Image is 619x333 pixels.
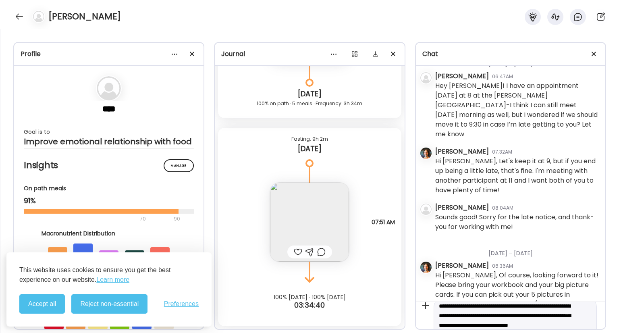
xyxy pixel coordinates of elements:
div: Manage [164,159,194,172]
div: 100% on path · 5 meals · Frequency: 3h 34m [224,99,395,108]
div: Macronutrient Distribution [42,229,176,238]
div: Chat [422,49,599,59]
button: Accept all cookies [19,294,65,314]
div: Fasting: 9h 2m [224,134,395,144]
h4: [PERSON_NAME] [48,10,121,23]
button: Toggle preferences [164,300,199,308]
div: [DATE] [224,89,395,99]
div: On path meals [24,184,194,193]
div: 70 [24,214,171,224]
div: [PERSON_NAME] [435,261,489,271]
div: 06:36AM [492,262,513,270]
img: avatars%2FJ3GRwH8ktnRjWK9hkZEoQc3uDqP2 [420,148,432,159]
a: Learn more [96,275,129,285]
span: 07:51 AM [372,219,395,226]
div: Hey [PERSON_NAME]! I have an appointment [DATE] at 8 at the [PERSON_NAME][GEOGRAPHIC_DATA]-I thin... [435,81,599,139]
div: 90 [173,214,181,224]
img: images%2FFQQfap2T8bVhaN5fESsE7h2Eq3V2%2FmqHQyrM2TLBVqd57bwOI%2FZQLdO8sr9E0EKYhYO9Bx_240 [270,183,349,262]
div: 06:47AM [492,73,513,80]
div: 08:04AM [492,204,513,212]
img: bg-avatar-default.svg [97,76,121,100]
img: bg-avatar-default.svg [420,72,432,83]
div: Profile [21,49,197,59]
div: Sounds good! Sorry for the late notice, and thank-you for working with me! [435,212,599,232]
div: Improve emotional relationship with food [24,137,194,146]
div: 100% [DATE] · 100% [DATE] [215,294,404,300]
div: 91% [24,196,194,206]
button: Reject non-essential [71,294,147,314]
div: [DATE] [224,144,395,154]
img: avatars%2FJ3GRwH8ktnRjWK9hkZEoQc3uDqP2 [420,262,432,273]
div: 07:32AM [492,148,512,156]
div: [PERSON_NAME] [435,203,489,212]
p: This website uses cookies to ensure you get the best experience on our website. [19,265,199,285]
div: Journal [221,49,398,59]
div: [DATE] - [DATE] [435,239,599,261]
div: Hi [PERSON_NAME], Let's keep it at 9, but if you end up being a little late, that's fine. I'm mee... [435,156,599,195]
div: [PERSON_NAME] [435,71,489,81]
div: 03:34:40 [215,300,404,310]
h2: Insights [24,159,194,171]
img: bg-avatar-default.svg [420,204,432,215]
div: Goal is to [24,127,194,137]
span: Preferences [164,300,199,308]
img: bg-avatar-default.svg [33,11,44,22]
div: [PERSON_NAME] [435,147,489,156]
